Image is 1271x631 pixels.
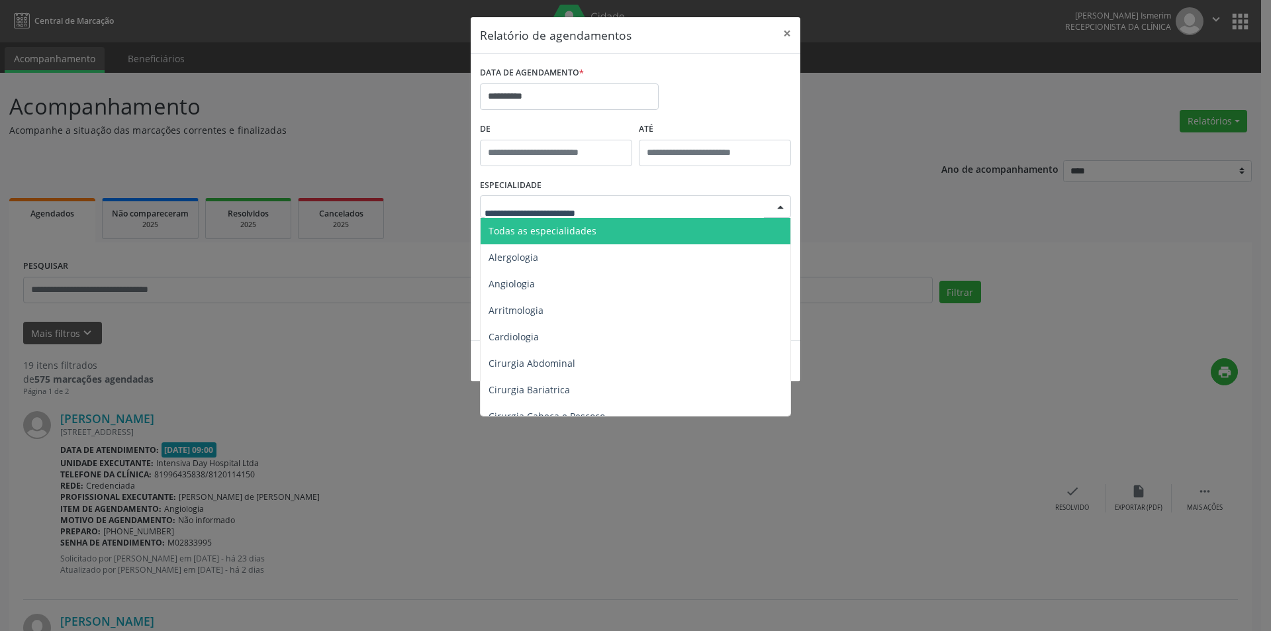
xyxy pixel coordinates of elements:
[489,277,535,290] span: Angiologia
[489,410,605,422] span: Cirurgia Cabeça e Pescoço
[480,63,584,83] label: DATA DE AGENDAMENTO
[480,175,541,196] label: ESPECIALIDADE
[489,357,575,369] span: Cirurgia Abdominal
[480,119,632,140] label: De
[480,26,632,44] h5: Relatório de agendamentos
[639,119,791,140] label: ATÉ
[489,383,570,396] span: Cirurgia Bariatrica
[489,330,539,343] span: Cardiologia
[774,17,800,50] button: Close
[489,224,596,237] span: Todas as especialidades
[489,304,543,316] span: Arritmologia
[489,251,538,264] span: Alergologia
